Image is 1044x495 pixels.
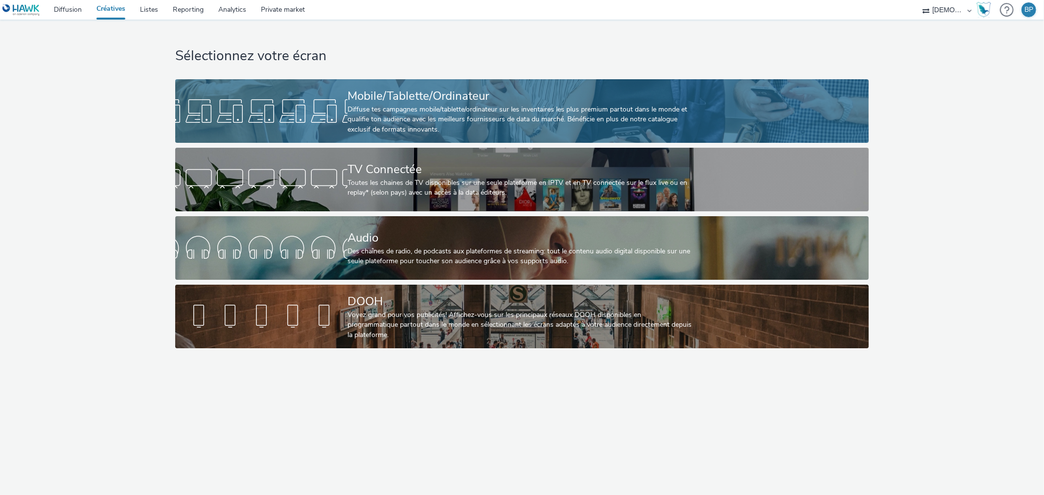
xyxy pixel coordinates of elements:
a: DOOHVoyez grand pour vos publicités! Affichez-vous sur les principaux réseaux DOOH disponibles en... [175,285,869,348]
div: Voyez grand pour vos publicités! Affichez-vous sur les principaux réseaux DOOH disponibles en pro... [348,310,693,340]
a: Hawk Academy [976,2,995,18]
div: DOOH [348,293,693,310]
div: BP [1024,2,1033,17]
div: TV Connectée [348,161,693,178]
a: Mobile/Tablette/OrdinateurDiffuse tes campagnes mobile/tablette/ordinateur sur les inventaires le... [175,79,869,143]
img: undefined Logo [2,4,40,16]
div: Diffuse tes campagnes mobile/tablette/ordinateur sur les inventaires les plus premium partout dan... [348,105,693,135]
a: AudioDes chaînes de radio, de podcasts aux plateformes de streaming: tout le contenu audio digita... [175,216,869,280]
a: TV ConnectéeToutes les chaines de TV disponibles sur une seule plateforme en IPTV et en TV connec... [175,148,869,211]
img: Hawk Academy [976,2,991,18]
div: Audio [348,229,693,247]
div: Toutes les chaines de TV disponibles sur une seule plateforme en IPTV et en TV connectée sur le f... [348,178,693,198]
div: Mobile/Tablette/Ordinateur [348,88,693,105]
div: Des chaînes de radio, de podcasts aux plateformes de streaming: tout le contenu audio digital dis... [348,247,693,267]
h1: Sélectionnez votre écran [175,47,869,66]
